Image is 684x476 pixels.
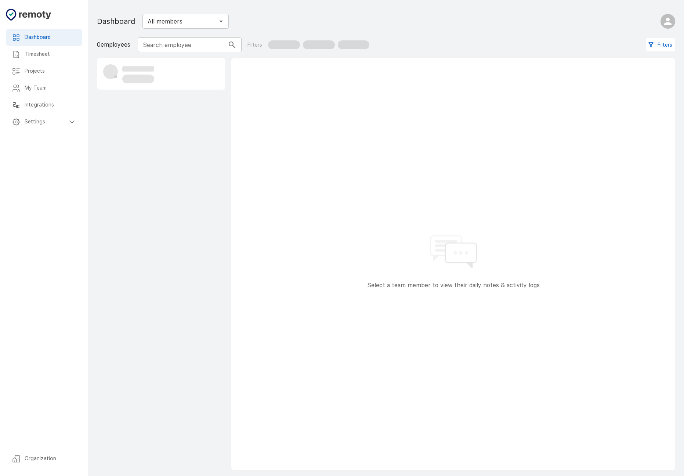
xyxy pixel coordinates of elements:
h6: Integrations [25,101,76,109]
button: Filters [646,38,675,52]
p: Filters [247,41,262,49]
h6: Settings [25,118,68,126]
div: Settings [6,113,82,130]
div: Integrations [6,97,82,113]
h6: My Team [25,84,76,92]
div: Organization [6,450,82,467]
p: 0 employees [97,40,130,49]
div: Dashboard [6,29,82,46]
div: Timesheet [6,46,82,63]
button: Open [216,16,226,26]
h6: Organization [25,455,76,463]
h6: Projects [25,67,76,75]
div: Projects [6,63,82,80]
h6: Dashboard [25,33,76,42]
p: Select a team member to view their daily notes & activity logs [367,281,540,290]
h6: Timesheet [25,50,76,58]
div: My Team [6,80,82,97]
h1: Dashboard [97,15,135,27]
